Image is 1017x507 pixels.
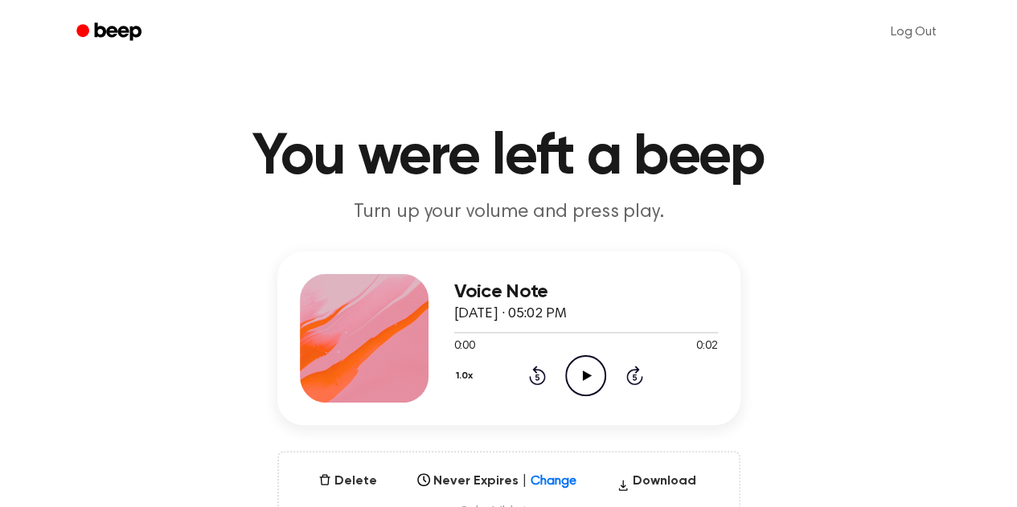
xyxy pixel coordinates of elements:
p: Turn up your volume and press play. [200,199,818,226]
span: [DATE] · 05:02 PM [454,307,567,321]
h3: Voice Note [454,281,718,303]
span: 0:00 [454,338,475,355]
span: 0:02 [696,338,717,355]
button: Delete [312,472,383,491]
button: 1.0x [454,362,479,390]
h1: You were left a beep [97,129,921,186]
button: Download [610,472,703,497]
a: Log Out [875,13,953,51]
a: Beep [65,17,156,48]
